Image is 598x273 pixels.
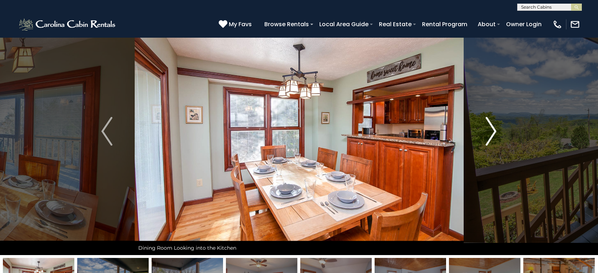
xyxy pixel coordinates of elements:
img: arrow [486,117,496,146]
button: Next [463,8,519,255]
button: Previous [79,8,134,255]
img: White-1-2.png [18,17,117,32]
a: Owner Login [502,18,545,30]
a: My Favs [219,20,254,29]
a: Local Area Guide [316,18,372,30]
a: Browse Rentals [261,18,312,30]
a: Rental Program [418,18,471,30]
img: mail-regular-white.png [570,19,580,29]
a: Real Estate [375,18,415,30]
img: phone-regular-white.png [552,19,562,29]
a: About [474,18,499,30]
div: Dining Room Looking into the Kitchen [135,241,464,255]
img: arrow [101,117,112,146]
span: My Favs [229,20,252,29]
